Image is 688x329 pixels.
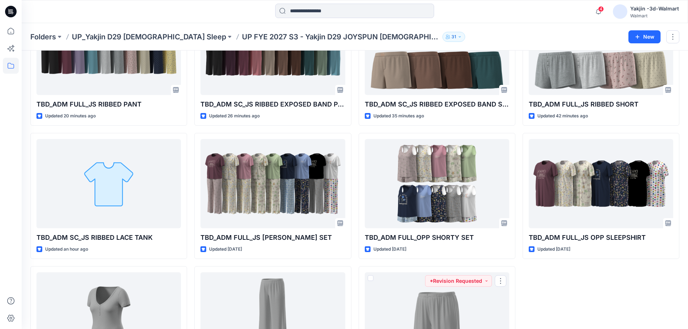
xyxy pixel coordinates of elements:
[451,33,456,41] p: 31
[529,233,673,243] p: TBD_ADM FULL_JS OPP SLEEPSHIRT
[209,112,260,120] p: Updated 26 minutes ago
[36,233,181,243] p: TBD_ADM SC_JS RIBBED LACE TANK
[45,112,96,120] p: Updated 20 minutes ago
[630,4,679,13] div: Yakjin -3d-Walmart
[442,32,465,42] button: 31
[537,112,588,120] p: Updated 42 minutes ago
[537,246,570,253] p: Updated [DATE]
[200,139,345,228] a: TBD_ADM FULL_JS OPP PJ SET
[598,6,604,12] span: 4
[36,99,181,109] p: TBD_ADM FULL_JS RIBBED PANT
[630,13,679,18] div: Walmart
[365,99,509,109] p: TBD_ADM SC_JS RIBBED EXPOSED BAND SHORT
[365,233,509,243] p: TBD_ADM FULL_OPP SHORTY SET
[30,32,56,42] a: Folders
[242,32,440,42] p: UP FYE 2027 S3 - Yakjin D29 JOYSPUN [DEMOGRAPHIC_DATA] Sleepwear
[373,246,406,253] p: Updated [DATE]
[36,139,181,228] a: TBD_ADM SC_JS RIBBED LACE TANK
[200,99,345,109] p: TBD_ADM SC_JS RIBBED EXPOSED BAND PANT
[529,99,673,109] p: TBD_ADM FULL_JS RIBBED SHORT
[529,139,673,228] a: TBD_ADM FULL_JS OPP SLEEPSHIRT
[613,4,627,19] img: avatar
[200,233,345,243] p: TBD_ADM FULL_JS [PERSON_NAME] SET
[72,32,226,42] a: UP_Yakjin D29 [DEMOGRAPHIC_DATA] Sleep
[365,139,509,228] a: TBD_ADM FULL_OPP SHORTY SET
[209,246,242,253] p: Updated [DATE]
[628,30,661,43] button: New
[45,246,88,253] p: Updated an hour ago
[373,112,424,120] p: Updated 35 minutes ago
